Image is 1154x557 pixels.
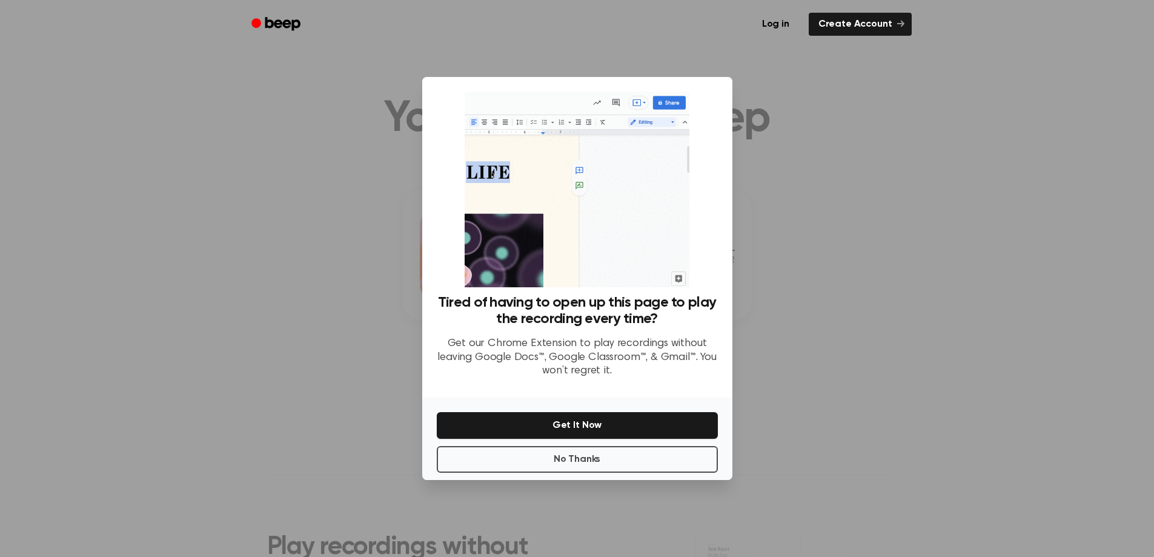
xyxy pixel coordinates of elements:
a: Create Account [809,13,912,36]
a: Log in [750,10,801,38]
button: No Thanks [437,446,718,473]
h3: Tired of having to open up this page to play the recording every time? [437,295,718,327]
a: Beep [243,13,311,36]
button: Get It Now [437,412,718,439]
img: Beep extension in action [465,92,689,287]
p: Get our Chrome Extension to play recordings without leaving Google Docs™, Google Classroom™, & Gm... [437,337,718,378]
